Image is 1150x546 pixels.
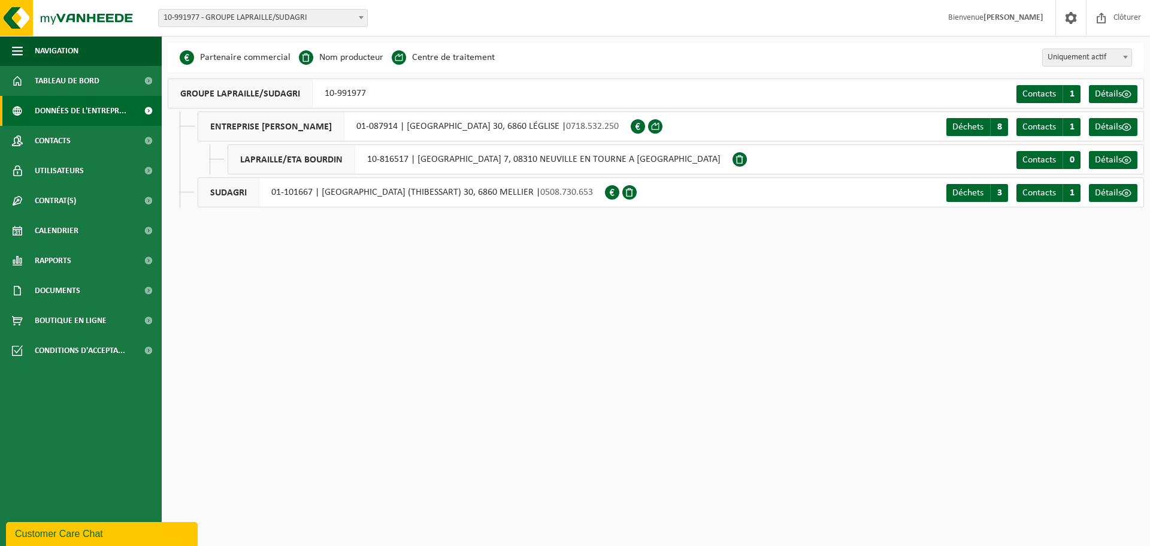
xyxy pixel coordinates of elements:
[1016,118,1081,136] a: Contacts 1
[990,118,1008,136] span: 8
[1063,118,1081,136] span: 1
[35,126,71,156] span: Contacts
[1022,188,1056,198] span: Contacts
[198,177,605,207] div: 01-101667 | [GEOGRAPHIC_DATA] (THIBESSART) 30, 6860 MELLIER |
[35,336,125,366] span: Conditions d'accepta...
[1043,49,1131,66] span: Uniquement actif
[1022,122,1056,132] span: Contacts
[228,144,733,174] div: 10-816517 | [GEOGRAPHIC_DATA] 7, 08310 NEUVILLE EN TOURNE A [GEOGRAPHIC_DATA]
[540,188,593,197] span: 0508.730.653
[1016,184,1081,202] a: Contacts 1
[158,9,368,27] span: 10-991977 - GROUPE LAPRAILLE/SUDAGRI
[6,520,200,546] iframe: chat widget
[299,49,383,67] li: Nom producteur
[1063,85,1081,103] span: 1
[392,49,495,67] li: Centre de traitement
[1089,118,1137,136] a: Détails
[35,186,76,216] span: Contrat(s)
[990,184,1008,202] span: 3
[946,184,1008,202] a: Déchets 3
[168,79,378,108] div: 10-991977
[1089,85,1137,103] a: Détails
[1089,151,1137,169] a: Détails
[566,122,619,131] span: 0718.532.250
[1089,184,1137,202] a: Détails
[1016,151,1081,169] a: Contacts 0
[35,276,80,306] span: Documents
[35,216,78,246] span: Calendrier
[1022,155,1056,165] span: Contacts
[1095,155,1122,165] span: Détails
[180,49,290,67] li: Partenaire commercial
[952,188,983,198] span: Déchets
[1063,184,1081,202] span: 1
[1022,89,1056,99] span: Contacts
[1095,188,1122,198] span: Détails
[35,156,84,186] span: Utilisateurs
[168,79,313,108] span: GROUPE LAPRAILLE/SUDAGRI
[159,10,367,26] span: 10-991977 - GROUPE LAPRAILLE/SUDAGRI
[1095,89,1122,99] span: Détails
[35,66,99,96] span: Tableau de bord
[198,178,259,207] span: SUDAGRI
[946,118,1008,136] a: Déchets 8
[228,145,355,174] span: LAPRAILLE/ETA BOURDIN
[1042,49,1132,67] span: Uniquement actif
[35,306,107,336] span: Boutique en ligne
[1095,122,1122,132] span: Détails
[983,13,1043,22] strong: [PERSON_NAME]
[35,36,78,66] span: Navigation
[198,112,344,141] span: ENTREPRISE [PERSON_NAME]
[1063,151,1081,169] span: 0
[35,246,71,276] span: Rapports
[1016,85,1081,103] a: Contacts 1
[198,111,631,141] div: 01-087914 | [GEOGRAPHIC_DATA] 30, 6860 LÉGLISE |
[35,96,126,126] span: Données de l'entrepr...
[952,122,983,132] span: Déchets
